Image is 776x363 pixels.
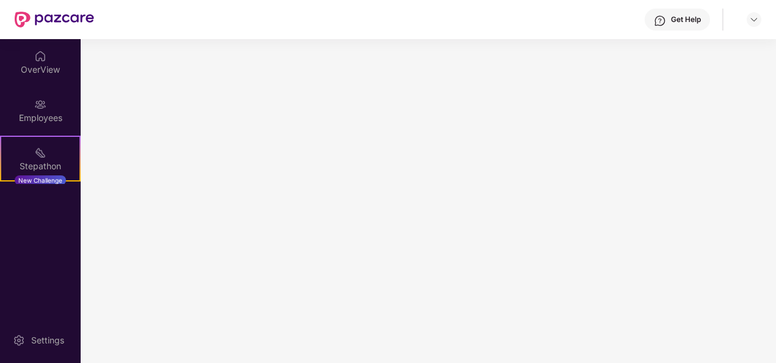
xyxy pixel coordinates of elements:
[13,334,25,346] img: svg+xml;base64,PHN2ZyBpZD0iU2V0dGluZy0yMHgyMCIgeG1sbnM9Imh0dHA6Ly93d3cudzMub3JnLzIwMDAvc3ZnIiB3aW...
[15,12,94,28] img: New Pazcare Logo
[749,15,759,24] img: svg+xml;base64,PHN2ZyBpZD0iRHJvcGRvd24tMzJ4MzIiIHhtbG5zPSJodHRwOi8vd3d3LnczLm9yZy8yMDAwL3N2ZyIgd2...
[34,147,46,159] img: svg+xml;base64,PHN2ZyB4bWxucz0iaHR0cDovL3d3dy53My5vcmcvMjAwMC9zdmciIHdpZHRoPSIyMSIgaGVpZ2h0PSIyMC...
[1,160,79,172] div: Stepathon
[27,334,68,346] div: Settings
[15,175,66,185] div: New Challenge
[654,15,666,27] img: svg+xml;base64,PHN2ZyBpZD0iSGVscC0zMngzMiIgeG1sbnM9Imh0dHA6Ly93d3cudzMub3JnLzIwMDAvc3ZnIiB3aWR0aD...
[34,50,46,62] img: svg+xml;base64,PHN2ZyBpZD0iSG9tZSIgeG1sbnM9Imh0dHA6Ly93d3cudzMub3JnLzIwMDAvc3ZnIiB3aWR0aD0iMjAiIG...
[34,98,46,111] img: svg+xml;base64,PHN2ZyBpZD0iRW1wbG95ZWVzIiB4bWxucz0iaHR0cDovL3d3dy53My5vcmcvMjAwMC9zdmciIHdpZHRoPS...
[671,15,701,24] div: Get Help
